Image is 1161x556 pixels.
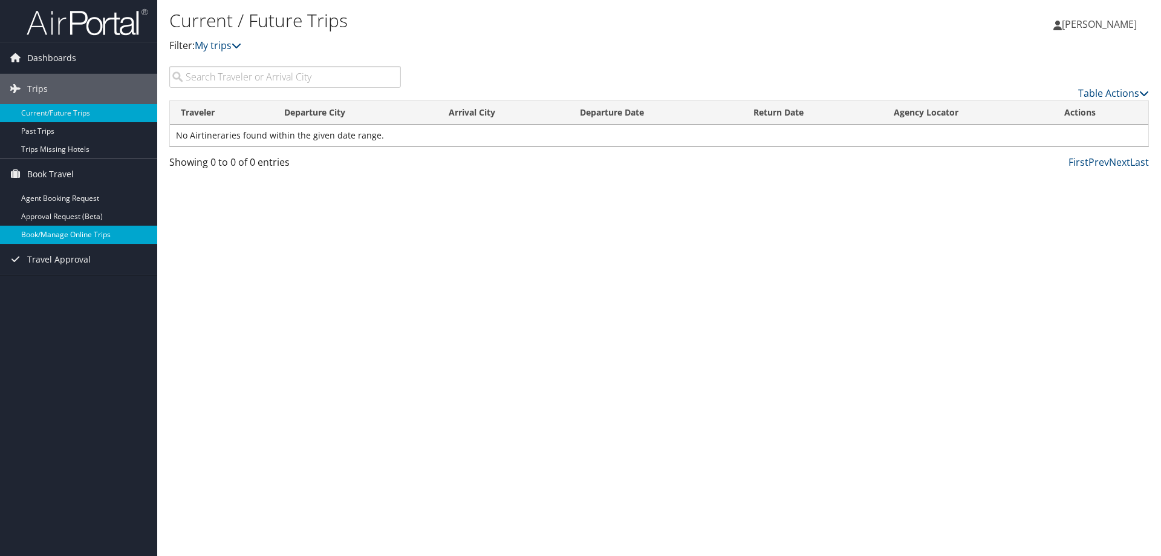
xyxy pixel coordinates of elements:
a: Last [1130,155,1149,169]
th: Traveler: activate to sort column ascending [170,101,273,125]
span: Dashboards [27,43,76,73]
th: Departure Date: activate to sort column descending [569,101,743,125]
th: Departure City: activate to sort column ascending [273,101,438,125]
span: Travel Approval [27,244,91,275]
span: [PERSON_NAME] [1062,18,1137,31]
div: Showing 0 to 0 of 0 entries [169,155,401,175]
a: Prev [1088,155,1109,169]
a: Next [1109,155,1130,169]
th: Actions [1053,101,1148,125]
p: Filter: [169,38,822,54]
input: Search Traveler or Arrival City [169,66,401,88]
span: Book Travel [27,159,74,189]
td: No Airtineraries found within the given date range. [170,125,1148,146]
th: Arrival City: activate to sort column ascending [438,101,569,125]
a: Table Actions [1078,87,1149,100]
th: Agency Locator: activate to sort column ascending [883,101,1053,125]
a: First [1068,155,1088,169]
a: [PERSON_NAME] [1053,6,1149,42]
th: Return Date: activate to sort column ascending [743,101,883,125]
span: Trips [27,74,48,104]
img: airportal-logo.png [27,8,148,36]
h1: Current / Future Trips [169,8,822,33]
a: My trips [195,39,241,52]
